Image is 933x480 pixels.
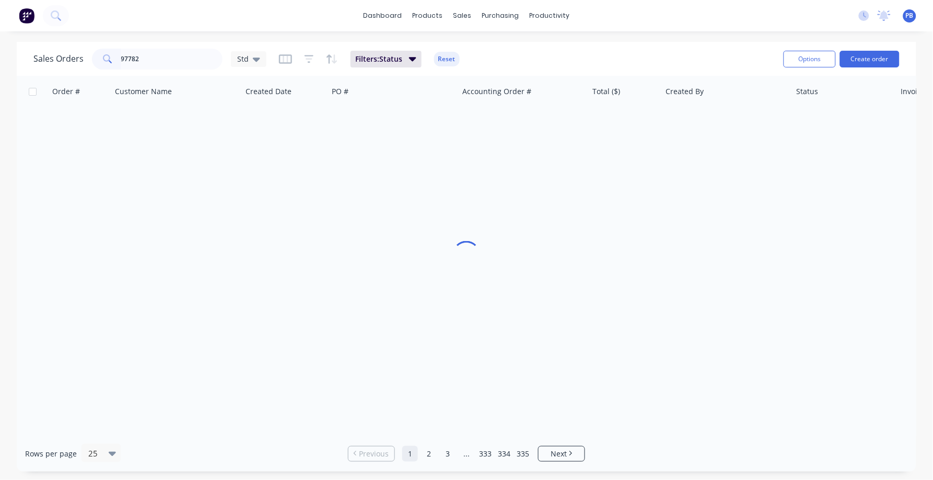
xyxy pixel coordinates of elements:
[551,449,567,459] span: Next
[459,446,474,462] a: Jump forward
[356,54,403,64] span: Filters: Status
[348,449,394,459] a: Previous page
[115,86,172,97] div: Customer Name
[496,446,512,462] a: Page 334
[359,449,389,459] span: Previous
[784,51,836,67] button: Options
[407,8,448,24] div: products
[121,49,223,70] input: Search...
[344,446,589,462] ul: Pagination
[906,11,914,20] span: PB
[539,449,585,459] a: Next page
[33,54,84,64] h1: Sales Orders
[440,446,456,462] a: Page 3
[332,86,348,97] div: PO #
[477,446,493,462] a: Page 333
[524,8,575,24] div: productivity
[25,449,77,459] span: Rows per page
[237,53,249,64] span: Std
[19,8,34,24] img: Factory
[421,446,437,462] a: Page 2
[358,8,407,24] a: dashboard
[448,8,477,24] div: sales
[246,86,291,97] div: Created Date
[351,51,422,67] button: Filters:Status
[52,86,80,97] div: Order #
[462,86,531,97] div: Accounting Order #
[593,86,621,97] div: Total ($)
[477,8,524,24] div: purchasing
[840,51,900,67] button: Create order
[666,86,704,97] div: Created By
[797,86,819,97] div: Status
[434,52,460,66] button: Reset
[515,446,531,462] a: Page 335
[402,446,418,462] a: Page 1 is your current page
